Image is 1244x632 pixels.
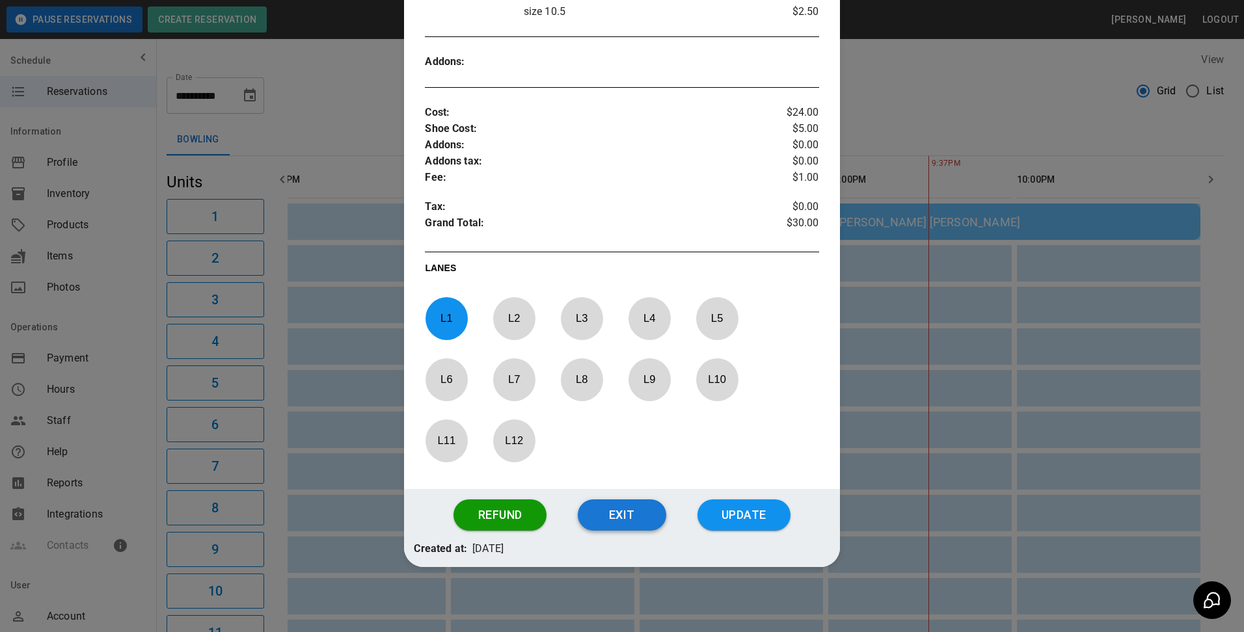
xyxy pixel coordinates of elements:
[425,137,753,153] p: Addons :
[425,121,753,137] p: Shoe Cost :
[414,541,467,557] p: Created at:
[753,215,819,235] p: $30.00
[425,153,753,170] p: Addons tax :
[753,137,819,153] p: $0.00
[578,499,666,531] button: Exit
[453,499,546,531] button: Refund
[753,170,819,186] p: $1.00
[753,121,819,137] p: $5.00
[425,364,468,395] p: L 6
[425,199,753,215] p: Tax :
[628,364,671,395] p: L 9
[628,303,671,334] p: L 4
[493,425,535,456] p: L 12
[753,105,819,121] p: $24.00
[753,4,819,20] p: $2.50
[493,303,535,334] p: L 2
[425,425,468,456] p: L 11
[753,153,819,170] p: $0.00
[560,364,603,395] p: L 8
[425,54,523,70] p: Addons :
[560,303,603,334] p: L 3
[425,105,753,121] p: Cost :
[696,303,738,334] p: L 5
[696,364,738,395] p: L 10
[425,215,753,235] p: Grand Total :
[753,199,819,215] p: $0.00
[425,303,468,334] p: L 1
[697,499,791,531] button: Update
[493,364,535,395] p: L 7
[425,261,818,280] p: LANES
[425,170,753,186] p: Fee :
[524,4,753,20] p: size 10.5
[472,541,504,557] p: [DATE]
